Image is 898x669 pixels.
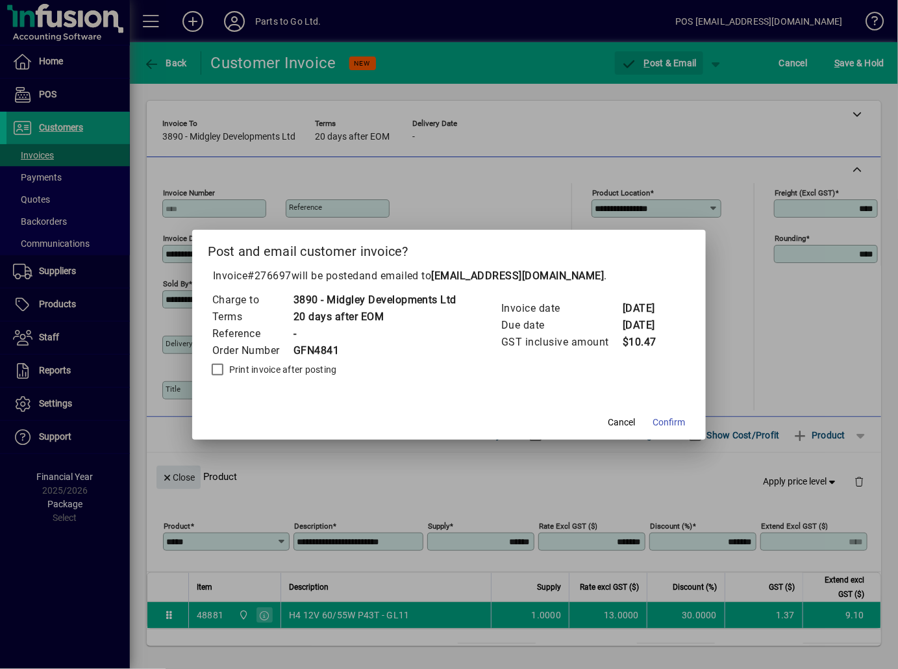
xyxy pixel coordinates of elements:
button: Confirm [647,411,690,435]
b: [EMAIL_ADDRESS][DOMAIN_NAME] [432,270,605,282]
td: [DATE] [622,300,674,317]
span: and emailed to [359,270,605,282]
td: [DATE] [622,317,674,334]
td: GST inclusive amount [501,334,622,351]
td: GFN4841 [293,342,457,359]
td: Order Number [212,342,293,359]
td: - [293,325,457,342]
span: Confirm [653,416,685,429]
td: 20 days after EOM [293,309,457,325]
td: $10.47 [622,334,674,351]
h2: Post and email customer invoice? [192,230,706,268]
td: 3890 - Midgley Developments Ltd [293,292,457,309]
td: Invoice date [501,300,622,317]
td: Charge to [212,292,293,309]
button: Cancel [601,411,642,435]
p: Invoice will be posted . [208,268,691,284]
label: Print invoice after posting [227,363,337,376]
td: Reference [212,325,293,342]
span: Cancel [608,416,635,429]
span: #276697 [247,270,292,282]
td: Due date [501,317,622,334]
td: Terms [212,309,293,325]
